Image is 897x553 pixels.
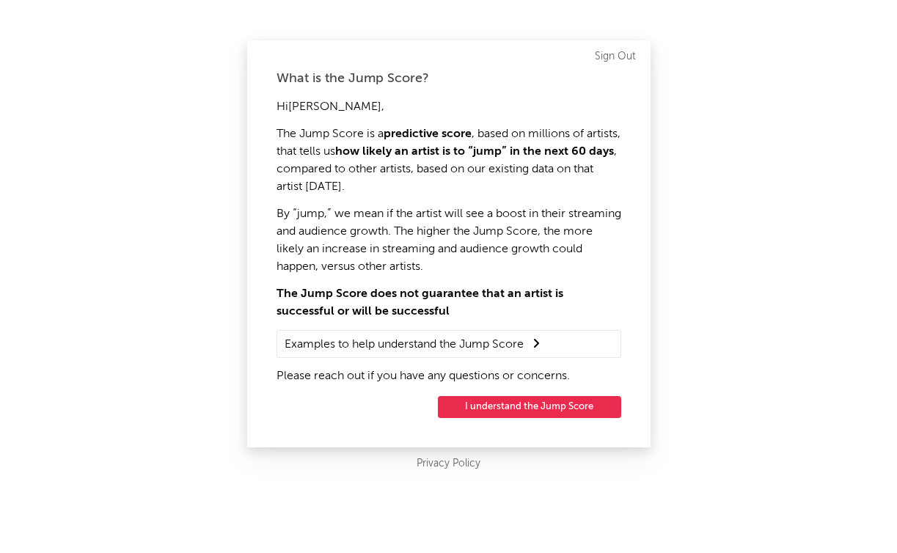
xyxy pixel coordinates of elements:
[417,455,480,473] a: Privacy Policy
[277,98,621,116] p: Hi [PERSON_NAME] ,
[277,125,621,196] p: The Jump Score is a , based on millions of artists, that tells us , compared to other artists, ba...
[277,367,621,385] p: Please reach out if you have any questions or concerns.
[384,128,472,140] strong: predictive score
[438,396,621,418] button: I understand the Jump Score
[277,70,621,87] div: What is the Jump Score?
[595,48,636,65] a: Sign Out
[277,205,621,276] p: By “jump,” we mean if the artist will see a boost in their streaming and audience growth. The hig...
[277,288,563,318] strong: The Jump Score does not guarantee that an artist is successful or will be successful
[285,334,613,354] summary: Examples to help understand the Jump Score
[335,146,614,158] strong: how likely an artist is to “jump” in the next 60 days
